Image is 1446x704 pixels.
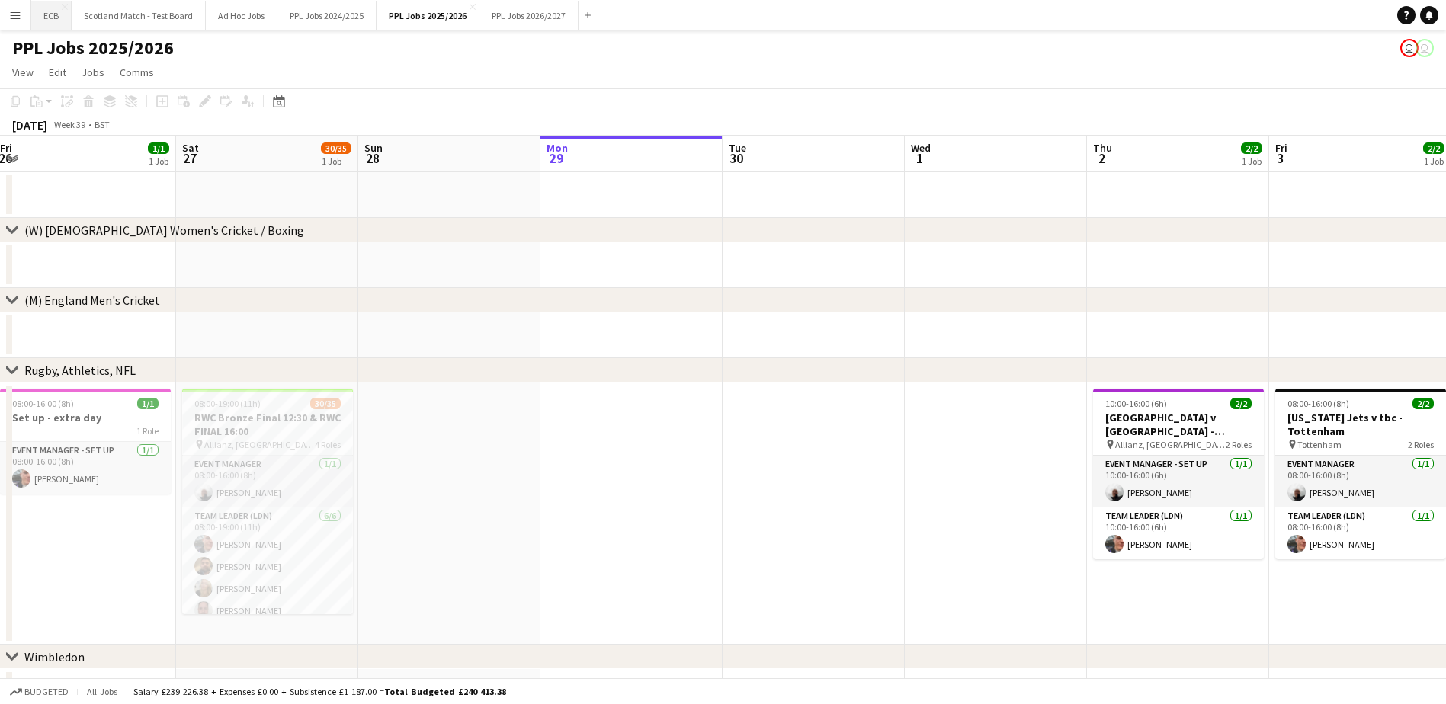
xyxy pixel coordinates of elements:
[50,119,88,130] span: Week 39
[1416,39,1434,57] app-user-avatar: Jane Barron
[364,141,383,155] span: Sun
[49,66,66,79] span: Edit
[84,686,120,697] span: All jobs
[1105,398,1167,409] span: 10:00-16:00 (6h)
[1275,389,1446,559] app-job-card: 08:00-16:00 (8h)2/2[US_STATE] Jets v tbc - Tottenham Tottenham2 RolesEvent Manager1/108:00-16:00 ...
[206,1,277,30] button: Ad Hoc Jobs
[362,149,383,167] span: 28
[182,456,353,507] app-card-role: Event Manager1/108:00-16:00 (8h)[PERSON_NAME]
[148,142,169,154] span: 1/1
[1093,141,1112,155] span: Thu
[12,117,47,133] div: [DATE]
[12,37,174,59] h1: PPL Jobs 2025/2026
[6,62,40,82] a: View
[182,507,353,670] app-card-role: Team Leader (LDN)6/608:00-19:00 (11h)[PERSON_NAME][PERSON_NAME][PERSON_NAME][PERSON_NAME]
[75,62,111,82] a: Jobs
[114,62,160,82] a: Comms
[204,439,315,450] span: Allianz, [GEOGRAPHIC_DATA]
[180,149,199,167] span: 27
[729,141,746,155] span: Tue
[1412,398,1434,409] span: 2/2
[1091,149,1112,167] span: 2
[1275,507,1446,559] app-card-role: Team Leader (LDN)1/108:00-16:00 (8h)[PERSON_NAME]
[133,686,506,697] div: Salary £239 226.38 + Expenses £0.00 + Subsistence £1 187.00 =
[547,141,568,155] span: Mon
[95,119,110,130] div: BST
[82,66,104,79] span: Jobs
[1093,389,1264,559] app-job-card: 10:00-16:00 (6h)2/2[GEOGRAPHIC_DATA] v [GEOGRAPHIC_DATA] - Allianz, [GEOGRAPHIC_DATA] - Setup All...
[1273,149,1287,167] span: 3
[726,149,746,167] span: 30
[1241,142,1262,154] span: 2/2
[1093,411,1264,438] h3: [GEOGRAPHIC_DATA] v [GEOGRAPHIC_DATA] - Allianz, [GEOGRAPHIC_DATA] - Setup
[1400,39,1419,57] app-user-avatar: Jane Barron
[1226,439,1252,450] span: 2 Roles
[1275,141,1287,155] span: Fri
[182,411,353,438] h3: RWC Bronze Final 12:30 & RWC FINAL 16:00
[277,1,377,30] button: PPL Jobs 2024/2025
[194,398,261,409] span: 08:00-19:00 (11h)
[1423,142,1444,154] span: 2/2
[1115,439,1226,450] span: Allianz, [GEOGRAPHIC_DATA]
[24,649,85,664] div: Wimbledon
[1408,439,1434,450] span: 2 Roles
[544,149,568,167] span: 29
[1287,398,1349,409] span: 08:00-16:00 (8h)
[1093,456,1264,507] app-card-role: Event Manager - Set up1/110:00-16:00 (6h)[PERSON_NAME]
[1093,507,1264,559] app-card-role: Team Leader (LDN)1/110:00-16:00 (6h)[PERSON_NAME]
[120,66,154,79] span: Comms
[322,155,351,167] div: 1 Job
[479,1,579,30] button: PPL Jobs 2026/2027
[12,398,74,409] span: 08:00-16:00 (8h)
[182,389,353,614] app-job-card: 08:00-19:00 (11h)30/35RWC Bronze Final 12:30 & RWC FINAL 16:00 Allianz, [GEOGRAPHIC_DATA]4 RolesE...
[182,141,199,155] span: Sat
[377,1,479,30] button: PPL Jobs 2025/2026
[321,142,351,154] span: 30/35
[1275,411,1446,438] h3: [US_STATE] Jets v tbc - Tottenham
[1275,456,1446,507] app-card-role: Event Manager1/108:00-16:00 (8h)[PERSON_NAME]
[909,149,931,167] span: 1
[12,66,34,79] span: View
[24,686,69,697] span: Budgeted
[72,1,206,30] button: Scotland Match - Test Board
[24,363,136,378] div: Rugby, Athletics, NFL
[384,686,506,697] span: Total Budgeted £240 413.38
[911,141,931,155] span: Wed
[1297,439,1342,450] span: Tottenham
[315,439,341,450] span: 4 Roles
[43,62,72,82] a: Edit
[136,425,159,437] span: 1 Role
[137,398,159,409] span: 1/1
[310,398,341,409] span: 30/35
[1242,155,1262,167] div: 1 Job
[149,155,168,167] div: 1 Job
[24,222,304,238] div: (W) [DEMOGRAPHIC_DATA] Women's Cricket / Boxing
[1424,155,1444,167] div: 1 Job
[1230,398,1252,409] span: 2/2
[31,1,72,30] button: ECB
[8,683,71,700] button: Budgeted
[24,293,160,308] div: (M) England Men's Cricket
